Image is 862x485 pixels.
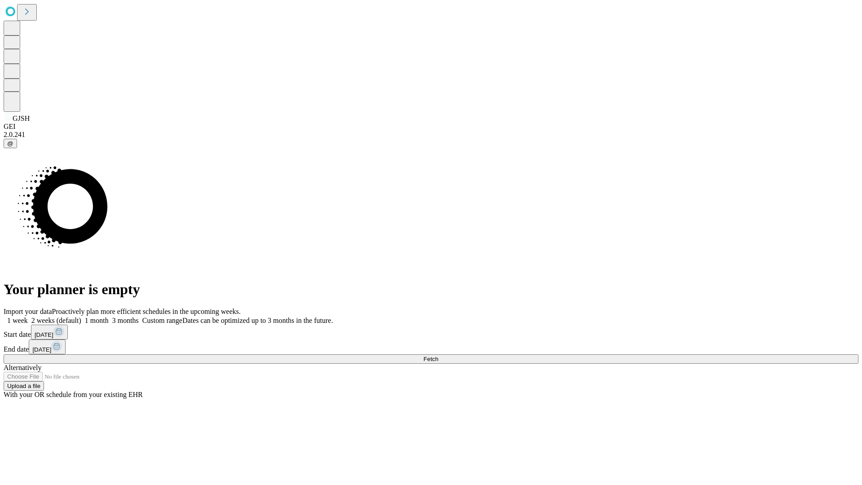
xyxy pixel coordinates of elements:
button: Upload a file [4,381,44,391]
span: With your OR schedule from your existing EHR [4,391,143,398]
h1: Your planner is empty [4,281,858,298]
span: [DATE] [32,346,51,353]
span: GJSH [13,115,30,122]
span: 1 month [85,317,109,324]
div: Start date [4,325,858,339]
div: End date [4,339,858,354]
div: GEI [4,123,858,131]
button: [DATE] [29,339,66,354]
button: @ [4,139,17,148]
span: Alternatively [4,364,41,371]
span: Import your data [4,308,52,315]
span: Fetch [423,356,438,362]
span: [DATE] [35,331,53,338]
span: @ [7,140,13,147]
div: 2.0.241 [4,131,858,139]
span: Proactively plan more efficient schedules in the upcoming weeks. [52,308,241,315]
span: Dates can be optimized up to 3 months in the future. [182,317,333,324]
span: 2 weeks (default) [31,317,81,324]
span: 3 months [112,317,139,324]
button: [DATE] [31,325,68,339]
button: Fetch [4,354,858,364]
span: Custom range [142,317,182,324]
span: 1 week [7,317,28,324]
